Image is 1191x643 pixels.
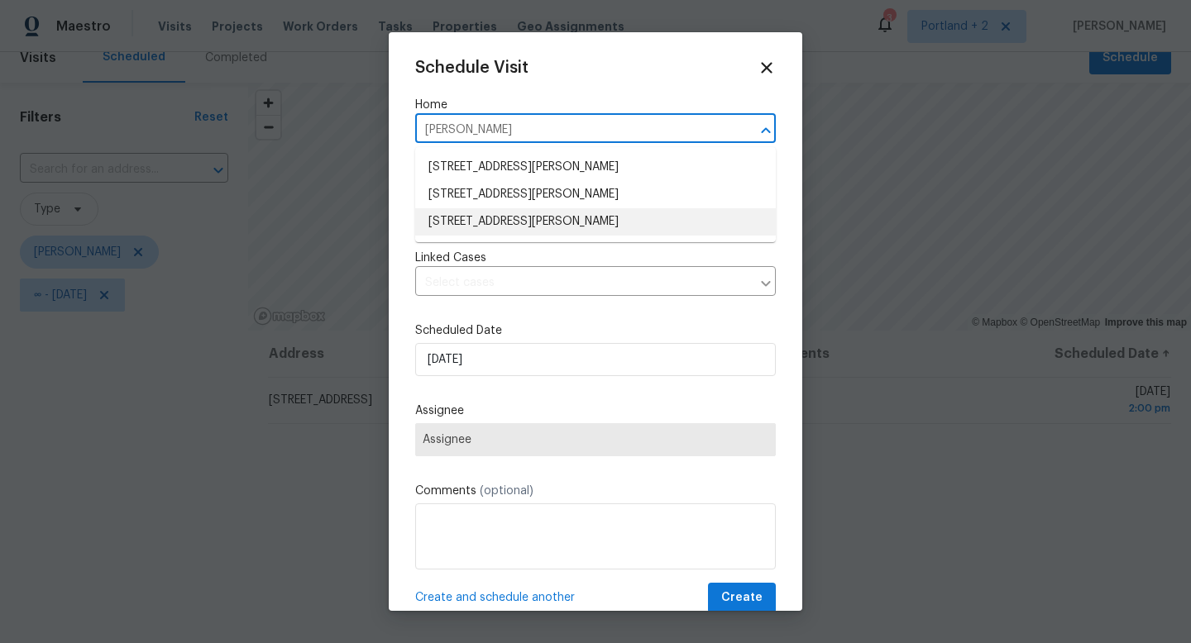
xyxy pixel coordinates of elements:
[415,97,776,113] label: Home
[415,402,776,419] label: Assignee
[415,343,776,376] input: M/D/YYYY
[480,485,533,497] span: (optional)
[415,181,776,208] li: [STREET_ADDRESS][PERSON_NAME]
[415,154,776,181] li: [STREET_ADDRESS][PERSON_NAME]
[415,60,529,76] span: Schedule Visit
[415,589,575,606] span: Create and schedule another
[754,119,777,142] button: Close
[415,270,751,296] input: Select cases
[415,117,729,143] input: Enter in an address
[415,250,486,266] span: Linked Cases
[721,588,763,608] span: Create
[423,433,768,446] span: Assignee
[415,208,776,236] li: [STREET_ADDRESS][PERSON_NAME]
[415,322,776,339] label: Scheduled Date
[708,583,776,613] button: Create
[758,59,776,77] span: Close
[415,483,776,499] label: Comments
